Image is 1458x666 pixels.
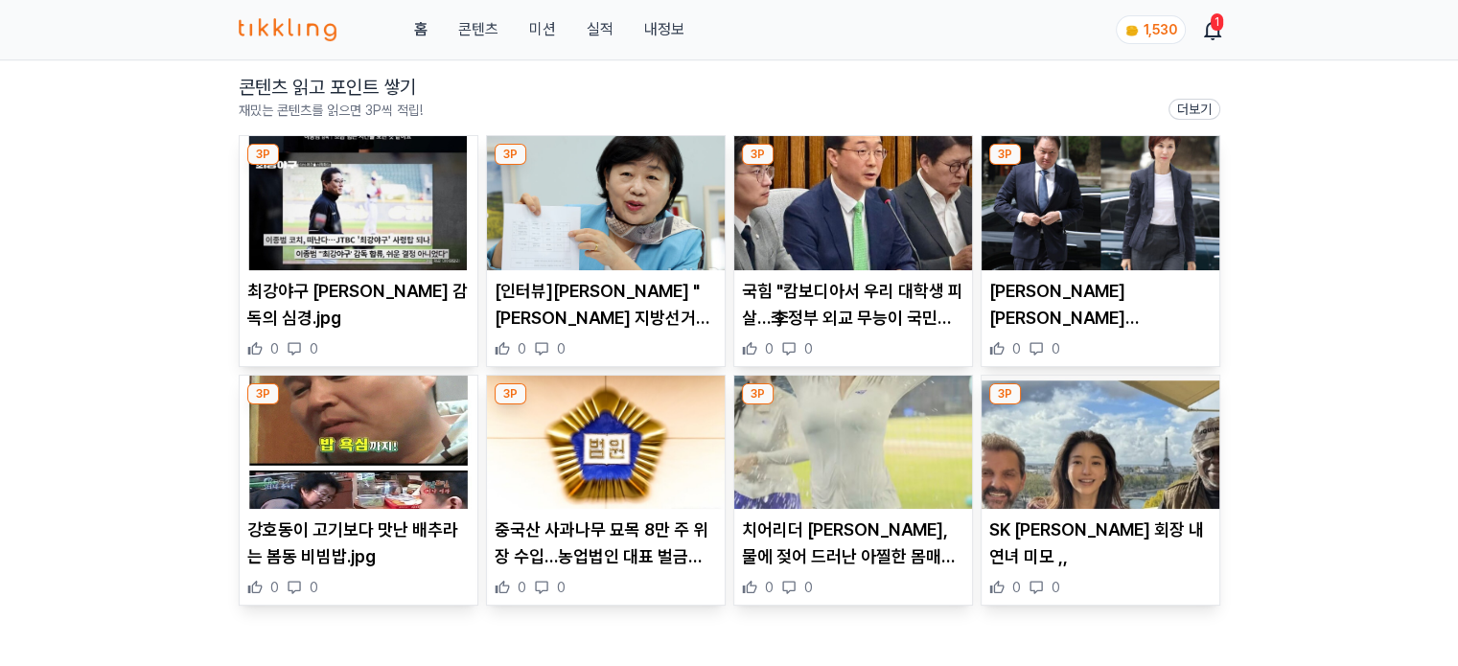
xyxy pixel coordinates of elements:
[742,278,964,332] p: 국힘 "캄보디아서 우리 대학생 피살…李정부 외교 무능이 국민생명 앗아가"
[981,135,1220,367] div: 3P 최태원 보유 SK주식, 부부 공동재산인가…'1.3조 재산분할' 쟁점(종합) [PERSON_NAME] [PERSON_NAME] SK[PERSON_NAME], 부부 공동재산...
[495,144,526,165] div: 3P
[557,339,566,358] span: 0
[240,136,477,270] img: 최강야구 이종범 감독의 심경.jpg
[804,578,813,597] span: 0
[734,376,972,510] img: 치어리더 김수현, 물에 젖어 드러난 아찔한 몸매…흠뻑
[742,144,774,165] div: 3P
[247,383,279,404] div: 3P
[270,578,279,597] span: 0
[765,339,774,358] span: 0
[495,383,526,404] div: 3P
[486,135,726,367] div: 3P [인터뷰]서영교 "내년 지방선거 서울시장에 출마할 것…서민 위한 일 잘하는 시장 필요" [인터뷰][PERSON_NAME] "[PERSON_NAME] 지방선거 [GEOGR...
[733,375,973,607] div: 3P 치어리더 김수현, 물에 젖어 드러난 아찔한 몸매…흠뻑 치어리더 [PERSON_NAME], 물에 젖어 드러난 아찔한 몸매…흠뻑 0 0
[247,517,470,570] p: 강호동이 고기보다 맛난 배추라는 봄동 비빔밥.jpg
[1124,23,1140,38] img: coin
[1116,15,1182,44] a: coin 1,530
[989,278,1212,332] p: [PERSON_NAME] [PERSON_NAME] SK[PERSON_NAME], 부부 공동재산인가…'1.3조 재산분할' 쟁점(종합)
[247,278,470,332] p: 최강야구 [PERSON_NAME] 감독의 심경.jpg
[487,136,725,270] img: [인터뷰]서영교 "내년 지방선거 서울시장에 출마할 것…서민 위한 일 잘하는 시장 필요"
[981,375,1220,607] div: 3P SK 최태원 회장 내연녀 미모 ,, SK [PERSON_NAME] 회장 내연녀 미모 ,, 0 0
[1012,339,1021,358] span: 0
[270,339,279,358] span: 0
[586,18,613,41] a: 실적
[239,375,478,607] div: 3P 강호동이 고기보다 맛난 배추라는 봄동 비빔밥.jpg 강호동이 고기보다 맛난 배추라는 봄동 비빔밥.jpg 0 0
[1205,18,1220,41] a: 1
[643,18,683,41] a: 내정보
[989,383,1021,404] div: 3P
[247,144,279,165] div: 3P
[804,339,813,358] span: 0
[239,74,423,101] h2: 콘텐츠 읽고 포인트 쌓기
[765,578,774,597] span: 0
[989,144,1021,165] div: 3P
[1052,578,1060,597] span: 0
[1211,13,1223,31] div: 1
[487,376,725,510] img: 중국산 사과나무 묘목 8만 주 위장 수입…농업법인 대표 벌금 700만원
[518,339,526,358] span: 0
[742,383,774,404] div: 3P
[989,517,1212,570] p: SK [PERSON_NAME] 회장 내연녀 미모 ,,
[240,376,477,510] img: 강호동이 고기보다 맛난 배추라는 봄동 비빔밥.jpg
[1144,22,1177,37] span: 1,530
[495,278,717,332] p: [인터뷰][PERSON_NAME] "[PERSON_NAME] 지방선거 [GEOGRAPHIC_DATA]에 출마할 것…서민 위한 일 잘하는 시장 필요"
[1052,339,1060,358] span: 0
[557,578,566,597] span: 0
[518,578,526,597] span: 0
[495,517,717,570] p: 중국산 사과나무 묘목 8만 주 위장 수입…농업법인 대표 벌금 700만원
[239,101,423,120] p: 재밌는 콘텐츠를 읽으면 3P씩 적립!
[239,135,478,367] div: 3P 최강야구 이종범 감독의 심경.jpg 최강야구 [PERSON_NAME] 감독의 심경.jpg 0 0
[310,578,318,597] span: 0
[982,136,1219,270] img: 최태원 보유 SK주식, 부부 공동재산인가…'1.3조 재산분할' 쟁점(종합)
[239,18,337,41] img: 티끌링
[310,339,318,358] span: 0
[982,376,1219,510] img: SK 최태원 회장 내연녀 미모 ,,
[528,18,555,41] button: 미션
[1169,99,1220,120] a: 더보기
[733,135,973,367] div: 3P 국힘 "캄보디아서 우리 대학생 피살…李정부 외교 무능이 국민생명 앗아가" 국힘 "캄보디아서 우리 대학생 피살…李정부 외교 무능이 국민생명 앗아가" 0 0
[413,18,427,41] a: 홈
[486,375,726,607] div: 3P 중국산 사과나무 묘목 8만 주 위장 수입…농업법인 대표 벌금 700만원 중국산 사과나무 묘목 8만 주 위장 수입…농업법인 대표 벌금 700만원 0 0
[457,18,498,41] a: 콘텐츠
[1012,578,1021,597] span: 0
[742,517,964,570] p: 치어리더 [PERSON_NAME], 물에 젖어 드러난 아찔한 몸매…흠뻑
[734,136,972,270] img: 국힘 "캄보디아서 우리 대학생 피살…李정부 외교 무능이 국민생명 앗아가"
